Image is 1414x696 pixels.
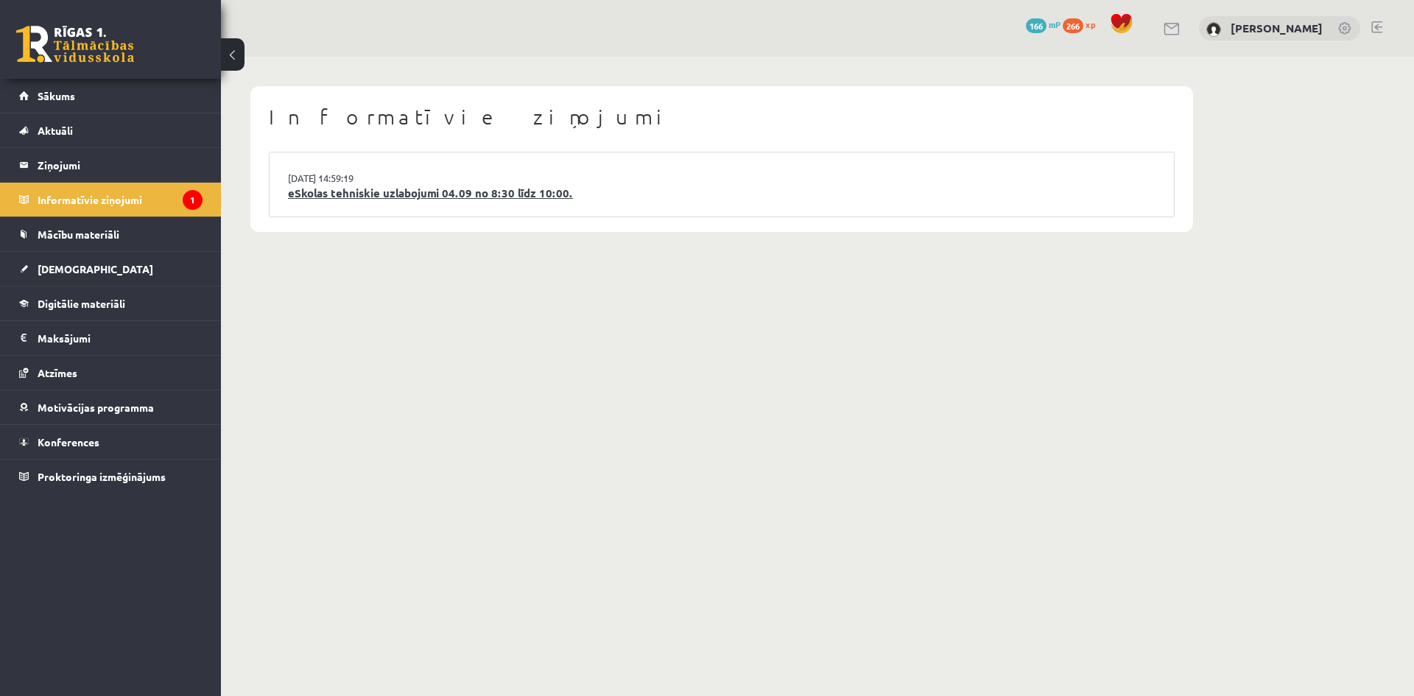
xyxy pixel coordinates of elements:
[19,113,203,147] a: Aktuāli
[19,287,203,320] a: Digitālie materiāli
[1026,18,1047,33] span: 166
[38,262,153,275] span: [DEMOGRAPHIC_DATA]
[19,390,203,424] a: Motivācijas programma
[19,148,203,182] a: Ziņojumi
[19,356,203,390] a: Atzīmes
[38,183,203,217] legend: Informatīvie ziņojumi
[1026,18,1060,30] a: 166 mP
[38,470,166,483] span: Proktoringa izmēģinājums
[38,435,99,449] span: Konferences
[19,183,203,217] a: Informatīvie ziņojumi1
[19,460,203,493] a: Proktoringa izmēģinājums
[183,190,203,210] i: 1
[1063,18,1102,30] a: 266 xp
[19,217,203,251] a: Mācību materiāli
[38,401,154,414] span: Motivācijas programma
[19,425,203,459] a: Konferences
[1063,18,1083,33] span: 266
[288,185,1156,202] a: eSkolas tehniskie uzlabojumi 04.09 no 8:30 līdz 10:00.
[38,124,73,137] span: Aktuāli
[38,297,125,310] span: Digitālie materiāli
[16,26,134,63] a: Rīgas 1. Tālmācības vidusskola
[1206,22,1221,37] img: Endijs Krūmiņš
[38,228,119,241] span: Mācību materiāli
[19,79,203,113] a: Sākums
[1086,18,1095,30] span: xp
[288,171,398,186] a: [DATE] 14:59:19
[38,89,75,102] span: Sākums
[19,252,203,286] a: [DEMOGRAPHIC_DATA]
[269,105,1175,130] h1: Informatīvie ziņojumi
[38,321,203,355] legend: Maksājumi
[38,148,203,182] legend: Ziņojumi
[1049,18,1060,30] span: mP
[38,366,77,379] span: Atzīmes
[19,321,203,355] a: Maksājumi
[1231,21,1323,35] a: [PERSON_NAME]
